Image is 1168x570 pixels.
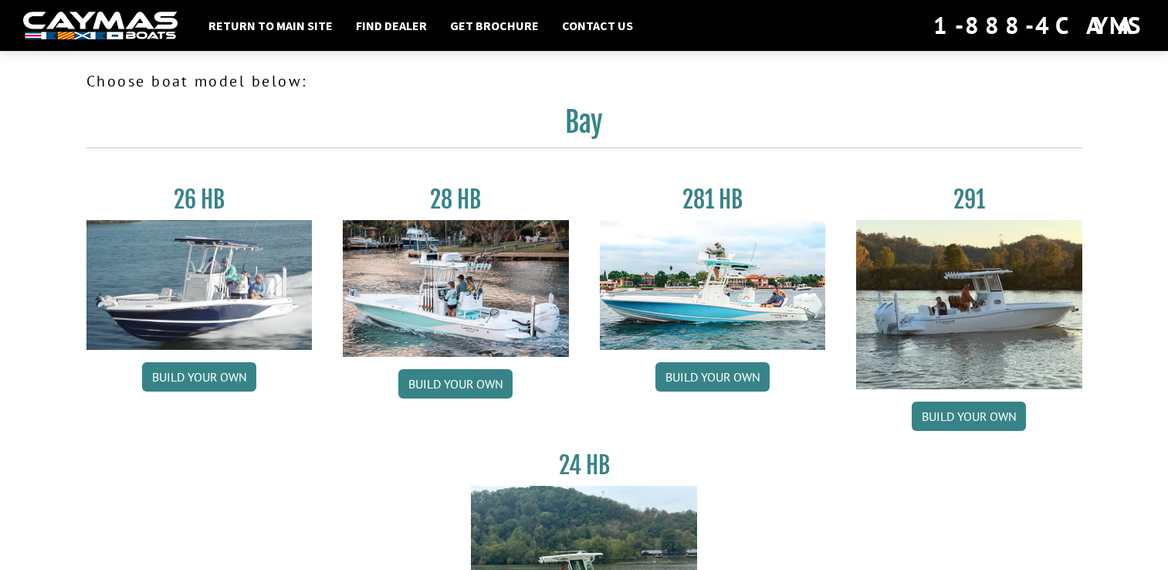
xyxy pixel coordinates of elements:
[86,105,1082,148] h2: Bay
[142,362,256,392] a: Build your own
[856,185,1082,214] h3: 291
[343,185,569,214] h3: 28 HB
[442,15,547,36] a: Get Brochure
[856,220,1082,389] img: 291_Thumbnail.jpg
[471,451,697,480] h3: 24 HB
[600,220,826,350] img: 28-hb-twin.jpg
[343,220,569,357] img: 28_hb_thumbnail_for_caymas_connect.jpg
[86,185,313,214] h3: 26 HB
[933,8,1145,42] div: 1-888-4CAYMAS
[398,369,513,399] a: Build your own
[86,220,313,350] img: 26_new_photo_resized.jpg
[600,185,826,214] h3: 281 HB
[23,12,178,40] img: white-logo-c9c8dbefe5ff5ceceb0f0178aa75bf4bb51f6bca0971e226c86eb53dfe498488.png
[201,15,340,36] a: Return to main site
[554,15,641,36] a: Contact Us
[655,362,770,392] a: Build your own
[86,70,1082,93] p: Choose boat model below:
[348,15,435,36] a: Find Dealer
[912,402,1026,431] a: Build your own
